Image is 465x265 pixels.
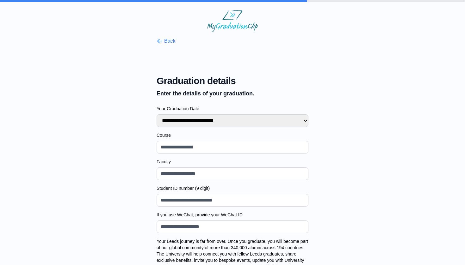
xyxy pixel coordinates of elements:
[157,159,308,165] label: Faculty
[157,185,308,191] label: Student ID number (9 digit)
[157,212,308,218] label: If you use WeChat, provide your WeChat ID
[207,10,258,32] img: MyGraduationClip
[157,105,308,112] label: Your Graduation Date
[157,75,308,87] span: Graduation details
[157,89,308,98] p: Enter the details of your graduation.
[157,37,176,45] button: Back
[157,132,308,138] label: Course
